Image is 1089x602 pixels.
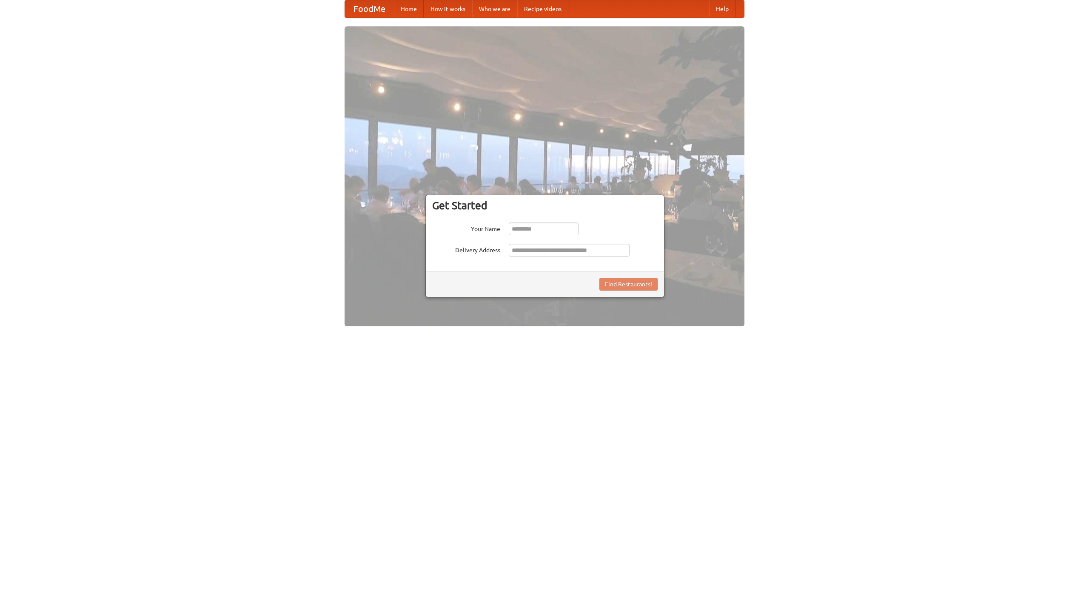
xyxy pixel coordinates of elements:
a: Who we are [472,0,517,17]
a: Home [394,0,424,17]
label: Your Name [432,223,500,233]
a: Help [709,0,736,17]
a: Recipe videos [517,0,568,17]
h3: Get Started [432,199,658,212]
a: FoodMe [345,0,394,17]
label: Delivery Address [432,244,500,254]
button: Find Restaurants! [599,278,658,291]
a: How it works [424,0,472,17]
